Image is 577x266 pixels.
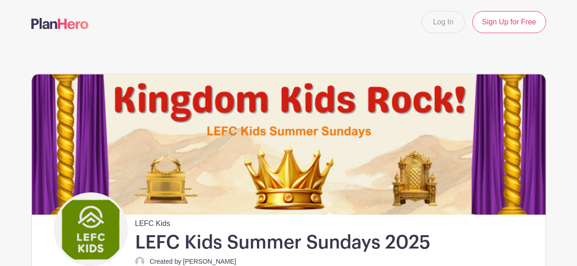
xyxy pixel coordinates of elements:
img: logo-507f7623f17ff9eddc593b1ce0a138ce2505c220e1c5a4e2b4648c50719b7d32.svg [31,18,89,29]
a: Log In [422,11,465,33]
img: Kingdom%20Summer%20Sundays%202025%20(4).png [32,74,546,214]
a: Sign Up for Free [472,11,546,33]
img: default-ce2991bfa6775e67f084385cd625a349d9dcbb7a52a09fb2fda1e96e2d18dcdb.png [135,257,144,266]
img: LEFC-Kids-Stacked.png [56,195,125,264]
small: Created by [PERSON_NAME] [150,258,237,265]
h1: LEFC Kids Summer Sundays 2025 [135,231,430,254]
span: LEFC Kids [135,214,170,229]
